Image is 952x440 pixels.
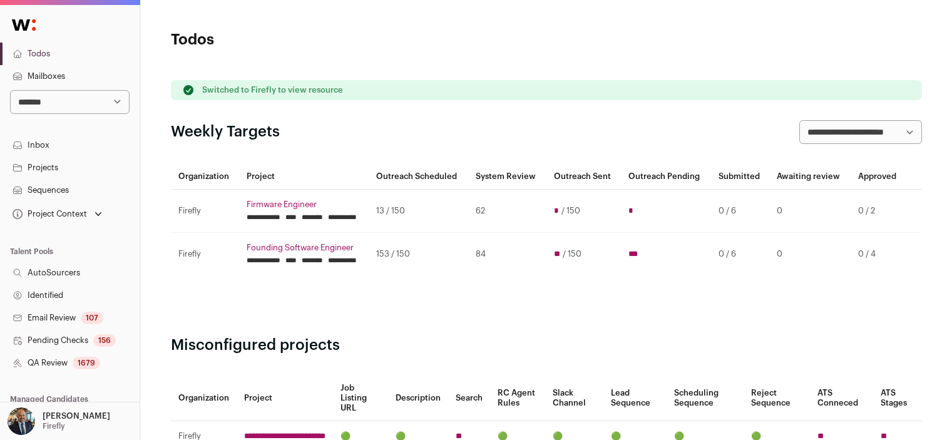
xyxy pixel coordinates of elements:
[851,164,906,190] th: Approved
[73,357,100,369] div: 1679
[769,233,851,276] td: 0
[490,376,545,421] th: RC Agent Rules
[667,376,744,421] th: Scheduling Sequence
[388,376,448,421] th: Description
[369,233,468,276] td: 153 / 150
[711,233,770,276] td: 0 / 6
[43,421,65,431] p: Firefly
[5,407,113,435] button: Open dropdown
[247,243,362,253] a: Founding Software Engineer
[93,334,116,347] div: 156
[8,407,35,435] img: 18202275-medium_jpg
[10,209,87,219] div: Project Context
[5,13,43,38] img: Wellfound
[851,190,906,233] td: 0 / 2
[468,233,546,276] td: 84
[10,205,105,223] button: Open dropdown
[744,376,810,421] th: Reject Sequence
[171,190,239,233] td: Firefly
[333,376,389,421] th: Job Listing URL
[171,335,922,356] h2: Misconfigured projects
[468,164,546,190] th: System Review
[563,249,581,259] span: / 150
[369,190,468,233] td: 13 / 150
[546,164,621,190] th: Outreach Sent
[711,190,770,233] td: 0 / 6
[561,206,580,216] span: / 150
[851,233,906,276] td: 0 / 4
[603,376,667,421] th: Lead Sequence
[202,85,343,95] p: Switched to Firefly to view resource
[810,376,873,421] th: ATS Conneced
[171,164,239,190] th: Organization
[43,411,110,421] p: [PERSON_NAME]
[239,164,369,190] th: Project
[237,376,333,421] th: Project
[369,164,468,190] th: Outreach Scheduled
[171,376,237,421] th: Organization
[448,376,490,421] th: Search
[769,190,851,233] td: 0
[81,312,103,324] div: 107
[769,164,851,190] th: Awaiting review
[171,122,280,142] h2: Weekly Targets
[873,376,922,421] th: ATS Stages
[545,376,603,421] th: Slack Channel
[247,200,362,210] a: Firmware Engineer
[621,164,710,190] th: Outreach Pending
[468,190,546,233] td: 62
[711,164,770,190] th: Submitted
[171,30,421,50] h1: Todos
[171,233,239,276] td: Firefly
